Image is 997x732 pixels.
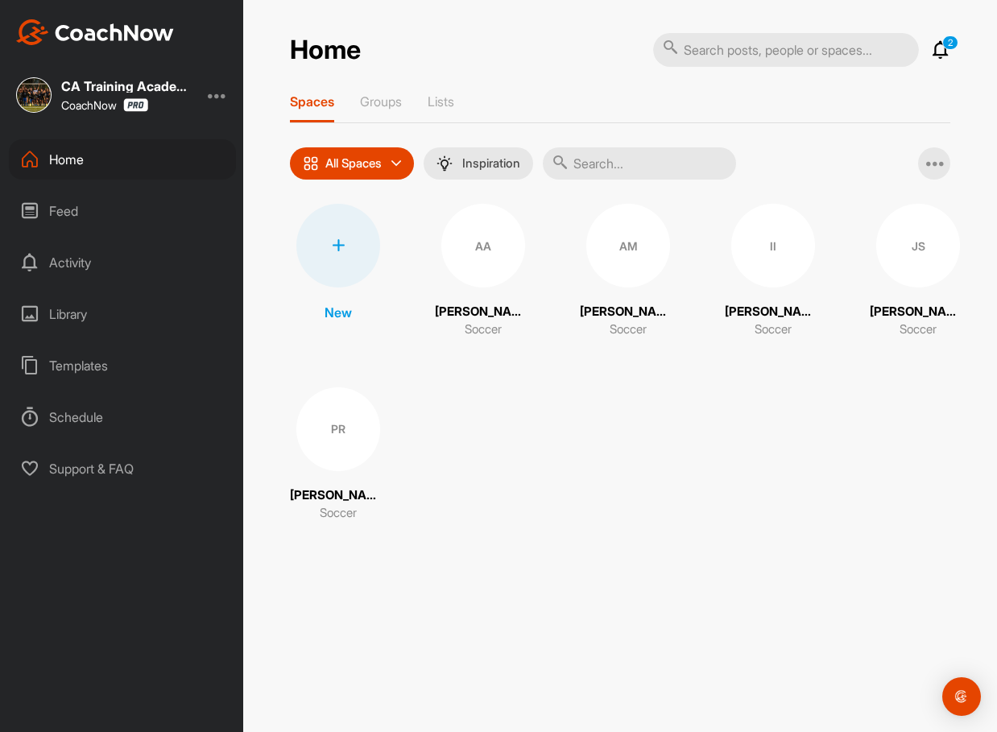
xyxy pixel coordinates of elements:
p: New [325,303,352,322]
div: Support & FAQ [9,449,236,489]
input: Search posts, people or spaces... [653,33,919,67]
a: JS[PERSON_NAME]Soccer [870,204,966,339]
img: CoachNow Pro [123,98,148,112]
div: PR [296,387,380,471]
p: Soccer [610,321,647,339]
div: Feed [9,191,236,231]
p: 2 [942,35,958,50]
img: icon [303,155,319,172]
div: CA Training Academy [61,80,190,93]
img: CoachNow [16,19,174,45]
a: AM[PERSON_NAME]Soccer [580,204,676,339]
p: Spaces [290,93,334,110]
input: Search... [543,147,736,180]
p: Soccer [465,321,502,339]
div: II [731,204,815,287]
p: Soccer [320,504,357,523]
p: Inspiration [462,157,520,170]
a: PR[PERSON_NAME]Soccer [290,387,387,523]
div: JS [876,204,960,287]
p: Soccer [900,321,937,339]
div: AA [441,204,525,287]
p: [PERSON_NAME] [435,303,532,321]
p: Groups [360,93,402,110]
p: [PERSON_NAME] [725,303,821,321]
p: All Spaces [325,157,382,170]
h2: Home [290,35,361,66]
a: AA[PERSON_NAME]Soccer [435,204,532,339]
div: Home [9,139,236,180]
a: II[PERSON_NAME]Soccer [725,204,821,339]
div: Templates [9,345,236,386]
div: Activity [9,242,236,283]
p: Lists [428,93,454,110]
img: menuIcon [436,155,453,172]
p: [PERSON_NAME] [290,486,387,505]
p: [PERSON_NAME] [580,303,676,321]
div: AM [586,204,670,287]
div: Schedule [9,397,236,437]
img: square_4a3d05ed22599db1294bcd2ed9ae0e20.jpg [16,77,52,113]
div: Open Intercom Messenger [942,677,981,716]
div: CoachNow [61,98,148,112]
p: [PERSON_NAME] [870,303,966,321]
p: Soccer [755,321,792,339]
div: Library [9,294,236,334]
